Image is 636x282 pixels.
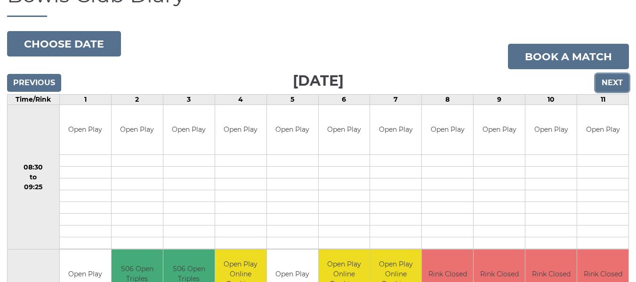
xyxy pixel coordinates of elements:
td: 6 [318,95,370,105]
td: 7 [370,95,422,105]
td: 10 [525,95,577,105]
td: Open Play [422,105,473,154]
input: Next [596,74,629,92]
input: Previous [7,74,61,92]
td: Open Play [474,105,525,154]
td: Open Play [370,105,421,154]
td: 1 [59,95,111,105]
td: Open Play [112,105,163,154]
td: Open Play [267,105,318,154]
a: Book a match [508,44,629,69]
td: 11 [577,95,629,105]
td: Open Play [163,105,215,154]
td: 3 [163,95,215,105]
td: Open Play [525,105,577,154]
td: 9 [474,95,525,105]
td: 5 [266,95,318,105]
td: Open Play [319,105,370,154]
td: Open Play [215,105,266,154]
td: Time/Rink [8,95,60,105]
td: 8 [422,95,474,105]
td: Open Play [577,105,628,154]
button: Choose date [7,31,121,56]
td: 08:30 to 09:25 [8,105,60,250]
td: 2 [111,95,163,105]
td: 4 [215,95,266,105]
td: Open Play [60,105,111,154]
